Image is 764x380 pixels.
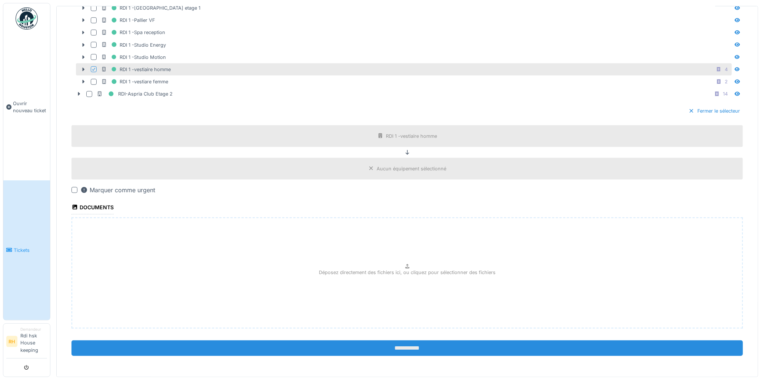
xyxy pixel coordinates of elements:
[685,106,743,116] div: Fermer le sélecteur
[80,186,155,194] div: Marquer comme urgent
[6,336,17,347] li: RH
[14,247,47,254] span: Tickets
[20,327,47,357] li: Rdi hsk House keeping
[101,28,165,37] div: RDI 1 -Spa reception
[725,78,728,85] div: 2
[101,65,171,74] div: RDI 1 -vestiaire homme
[101,53,166,62] div: RDI 1 -Studio Motion
[725,66,728,73] div: 4
[377,165,447,172] div: Aucun équipement sélectionné
[71,202,114,214] div: Documents
[3,34,50,180] a: Ouvrir nouveau ticket
[101,40,166,50] div: RDI 1 -Studio Energy
[101,3,200,13] div: RDI 1 -[GEOGRAPHIC_DATA] etage 1
[13,100,47,114] span: Ouvrir nouveau ticket
[20,327,47,332] div: Demandeur
[723,90,728,97] div: 14
[319,269,496,276] p: Déposez directement des fichiers ici, ou cliquez pour sélectionner des fichiers
[101,77,168,86] div: RDI 1 -vestiare femme
[16,7,38,30] img: Badge_color-CXgf-gQk.svg
[101,16,155,25] div: RDI 1 -Pallier VF
[3,180,50,320] a: Tickets
[97,89,173,99] div: RDI-Aspria Club Etage 2
[386,133,437,140] div: RDI 1 -vestiaire homme
[6,327,47,359] a: RH DemandeurRdi hsk House keeping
